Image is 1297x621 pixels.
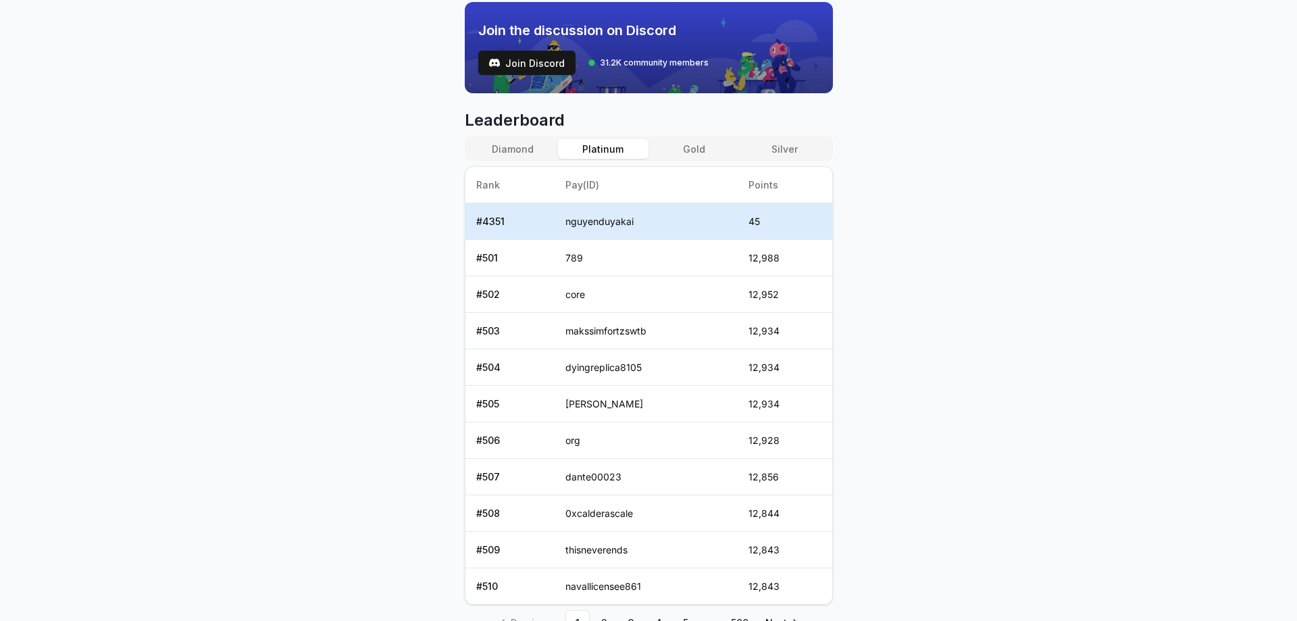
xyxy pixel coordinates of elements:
[555,532,738,568] td: thisneverends
[555,203,738,240] td: nguyenduyakai
[555,276,738,313] td: core
[465,568,555,605] td: # 510
[465,240,555,276] td: # 501
[478,21,709,40] span: Join the discussion on Discord
[738,568,832,605] td: 12,843
[465,495,555,532] td: # 508
[738,349,832,386] td: 12,934
[467,139,558,159] button: Diamond
[465,349,555,386] td: # 504
[465,422,555,459] td: # 506
[505,56,565,70] span: Join Discord
[738,203,832,240] td: 45
[600,57,709,68] span: 31.2K community members
[558,139,648,159] button: Platinum
[555,459,738,495] td: dante00023
[465,2,833,93] img: discord_banner
[489,57,500,68] img: test
[739,139,830,159] button: Silver
[738,386,832,422] td: 12,934
[555,495,738,532] td: 0xcalderascale
[738,167,832,203] th: Points
[555,386,738,422] td: [PERSON_NAME]
[738,313,832,349] td: 12,934
[738,532,832,568] td: 12,843
[465,276,555,313] td: # 502
[555,167,738,203] th: Pay(ID)
[465,167,555,203] th: Rank
[478,51,576,75] a: testJoin Discord
[555,240,738,276] td: 789
[465,109,833,131] span: Leaderboard
[465,313,555,349] td: # 503
[738,240,832,276] td: 12,988
[465,203,555,240] td: # 4351
[648,139,739,159] button: Gold
[465,532,555,568] td: # 509
[738,422,832,459] td: 12,928
[555,313,738,349] td: makssimfortzswtb
[555,349,738,386] td: dyingreplica8105
[465,386,555,422] td: # 505
[738,276,832,313] td: 12,952
[465,459,555,495] td: # 507
[738,459,832,495] td: 12,856
[478,51,576,75] button: Join Discord
[555,568,738,605] td: navallicensee861
[738,495,832,532] td: 12,844
[555,422,738,459] td: org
